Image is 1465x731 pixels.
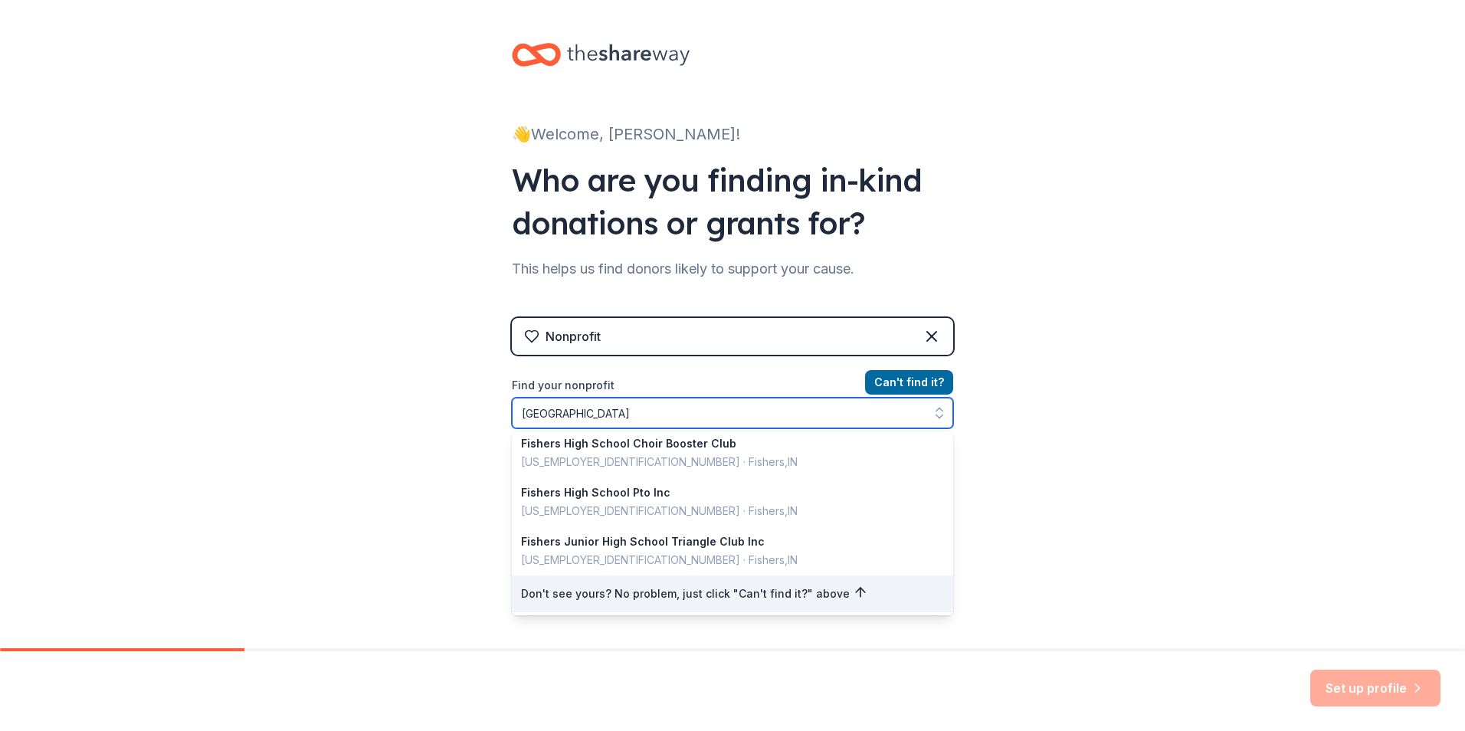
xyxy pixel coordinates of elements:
div: Fishers High School Pto Inc [521,484,926,502]
input: Search by name, EIN, or city [512,398,953,428]
div: Don't see yours? No problem, just click "Can't find it?" above [512,575,953,612]
div: [US_EMPLOYER_IDENTIFICATION_NUMBER] · Fishers , IN [521,453,926,471]
div: Fishers Junior High School Triangle Club Inc [521,533,926,551]
div: [US_EMPLOYER_IDENTIFICATION_NUMBER] · Fishers , IN [521,551,926,569]
div: Fishers High School Choir Booster Club [521,434,926,453]
div: [US_EMPLOYER_IDENTIFICATION_NUMBER] · Fishers , IN [521,502,926,520]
